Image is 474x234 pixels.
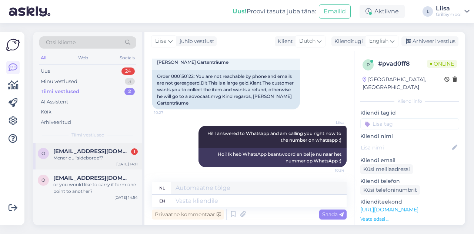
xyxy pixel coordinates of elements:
[159,195,165,207] div: en
[131,148,138,155] div: 1
[6,38,20,52] img: Askly Logo
[360,206,418,213] a: [URL][DOMAIN_NAME]
[360,177,459,185] p: Kliendi telefon
[436,6,461,11] div: Liisa
[159,182,165,194] div: nl
[436,6,470,17] a: LiisaGrillSymbol
[155,37,167,45] span: Liisa
[177,37,214,45] div: juhib vestlust
[360,156,459,164] p: Kliendi email
[369,37,388,45] span: English
[360,109,459,117] p: Kliendi tag'id
[360,216,459,223] p: Vaata edasi ...
[77,53,90,63] div: Web
[41,67,50,75] div: Uus
[233,7,316,16] div: Proovi tasuta juba täna:
[114,195,138,200] div: [DATE] 14:54
[41,98,68,106] div: AI Assistent
[360,132,459,140] p: Kliendi nimi
[207,131,343,143] span: Hi! I answered to Whatsapp and am calling you right now to the number on whatsapp :)
[53,155,138,161] div: Mener du "sideborde"?
[41,108,51,116] div: Kõik
[401,36,458,46] div: Arhiveeri vestlus
[367,62,370,67] span: p
[41,151,45,156] span: O
[125,78,135,85] div: 3
[319,4,351,19] button: Emailid
[41,119,71,126] div: Arhiveeritud
[53,175,130,181] span: Ole@swush.com
[378,59,427,68] div: # pvad0ff8
[118,53,136,63] div: Socials
[360,185,420,195] div: Küsi telefoninumbrit
[436,11,461,17] div: GrillSymbol
[46,39,76,46] span: Otsi kliente
[363,76,444,91] div: [GEOGRAPHIC_DATA], [GEOGRAPHIC_DATA]
[41,177,45,183] span: O
[41,88,79,95] div: Tiimi vestlused
[360,198,459,206] p: Klienditeekond
[39,53,48,63] div: All
[317,120,344,125] span: Liisa
[53,181,138,195] div: or you would like to carry it form one point to another?
[154,110,182,115] span: 10:27
[361,144,451,152] input: Lisa nimi
[427,60,457,68] span: Online
[360,118,459,129] input: Lisa tag
[423,6,433,17] div: L
[71,132,104,138] span: Tiimi vestlused
[116,161,138,167] div: [DATE] 14:11
[198,148,347,167] div: Hoi! Ik heb WhatsApp beantwoord en bel je nu naar het nummer op WhatsApp :)
[331,37,363,45] div: Klienditugi
[317,168,344,173] span: 10:34
[360,98,459,105] div: Kliendi info
[152,70,300,109] div: Order 000150122: You are not reachable by phone and emails are not gereageerd.Dit This is a large...
[322,211,344,218] span: Saada
[275,37,293,45] div: Klient
[233,8,247,15] b: Uus!
[124,88,135,95] div: 2
[53,148,130,155] span: Ole@swush.com
[299,37,316,45] span: Dutch
[360,5,405,18] div: Aktiivne
[360,164,413,174] div: Küsi meiliaadressi
[41,78,77,85] div: Minu vestlused
[121,67,135,75] div: 24
[152,210,224,220] div: Privaatne kommentaar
